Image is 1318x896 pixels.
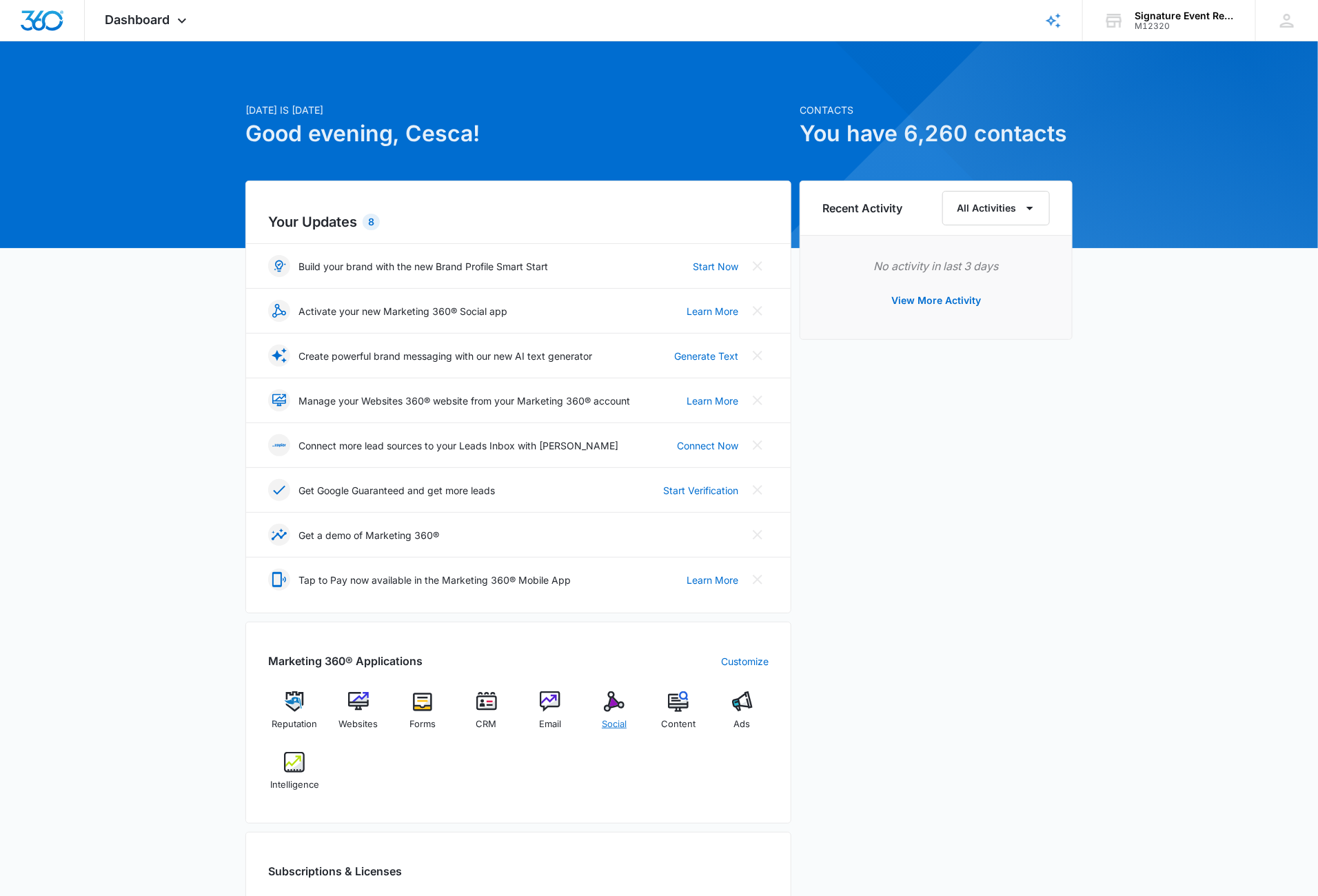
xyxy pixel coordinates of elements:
h6: Recent Activity [822,200,902,216]
button: Close [747,255,769,277]
h1: You have 6,260 contacts [800,117,1073,150]
a: Start Now [693,259,738,274]
span: Reputation [272,717,317,731]
div: account name [1135,10,1235,21]
span: Dashboard [105,12,170,27]
h2: Marketing 360® Applications [268,653,423,669]
p: Create powerful brand messaging with our new AI text generator [298,349,592,363]
span: Intelligence [270,778,319,792]
span: Ads [734,717,751,731]
a: Customize [721,654,769,669]
p: No activity in last 3 days [822,258,1050,274]
a: Reputation [268,691,321,741]
p: Tap to Pay now available in the Marketing 360® Mobile App [298,573,571,587]
p: Build your brand with the new Brand Profile Smart Start [298,259,548,274]
button: Close [747,479,769,501]
p: Connect more lead sources to your Leads Inbox with [PERSON_NAME] [298,438,618,453]
a: Social [588,691,641,741]
button: View More Activity [878,284,995,317]
a: Start Verification [663,483,738,498]
button: All Activities [942,191,1050,225]
h2: Your Updates [268,212,769,232]
a: Connect Now [677,438,738,453]
span: Forms [409,717,436,731]
p: [DATE] is [DATE] [245,103,791,117]
span: Content [661,717,696,731]
a: Websites [332,691,385,741]
a: Learn More [687,304,738,318]
button: Close [747,434,769,456]
a: CRM [460,691,513,741]
p: Activate your new Marketing 360® Social app [298,304,507,318]
button: Close [747,569,769,591]
p: Manage your Websites 360® website from your Marketing 360® account [298,394,630,408]
div: 8 [363,214,380,230]
button: Close [747,300,769,322]
button: Close [747,345,769,367]
p: Contacts [800,103,1073,117]
a: Generate Text [674,349,738,363]
a: Forms [396,691,449,741]
a: Learn More [687,394,738,408]
a: Content [652,691,705,741]
span: Social [602,717,627,731]
h2: Subscriptions & Licenses [268,863,402,879]
button: Close [747,389,769,411]
span: Websites [339,717,378,731]
a: Intelligence [268,752,321,802]
a: Email [524,691,577,741]
div: account id [1135,21,1235,31]
span: CRM [476,717,497,731]
p: Get a demo of Marketing 360® [298,528,439,542]
p: Get Google Guaranteed and get more leads [298,483,495,498]
a: Learn More [687,573,738,587]
h1: Good evening, Cesca! [245,117,791,150]
a: Ads [716,691,769,741]
span: Email [539,717,561,731]
button: Close [747,524,769,546]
